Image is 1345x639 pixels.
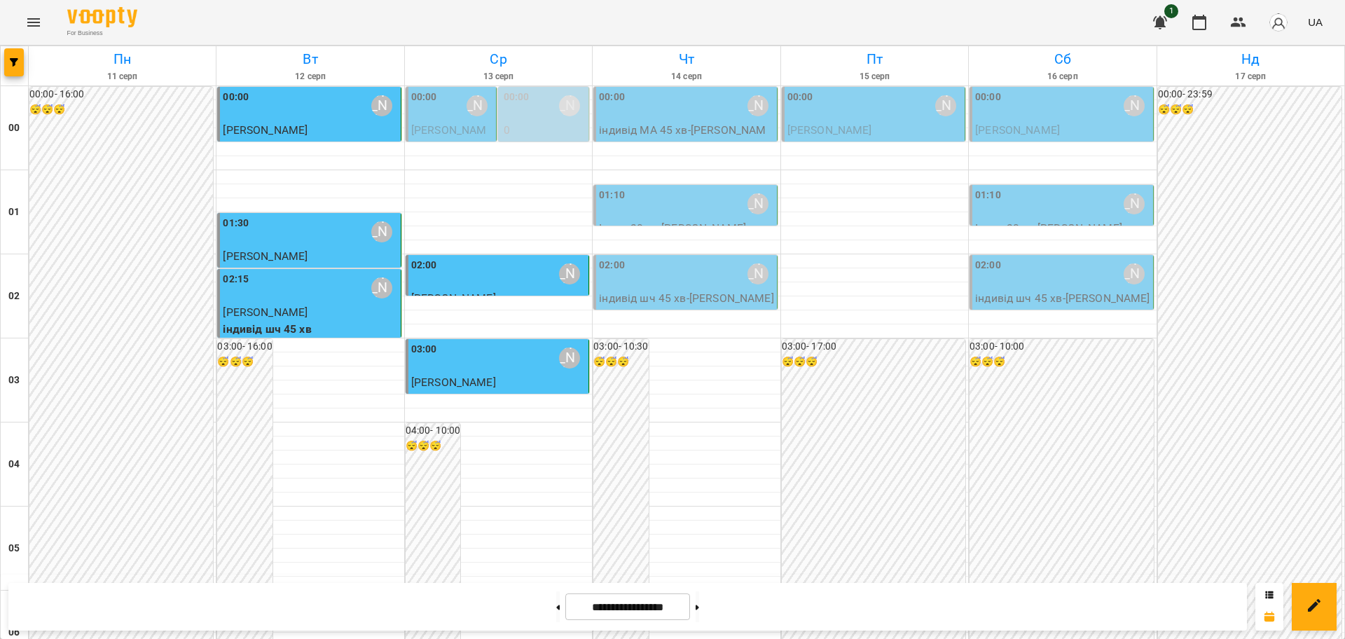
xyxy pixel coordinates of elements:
[411,391,586,408] p: індивід МА 45 хв
[8,457,20,472] h6: 04
[371,277,392,298] div: Вовк Галина
[787,90,813,105] label: 00:00
[29,102,213,118] h6: 😴😴😴
[787,139,962,156] p: індивід МА 45 хв
[223,305,308,319] span: [PERSON_NAME]
[1124,193,1145,214] div: Вовк Галина
[783,48,966,70] h6: Пт
[223,216,249,231] label: 01:30
[1269,13,1288,32] img: avatar_s.png
[371,221,392,242] div: Вовк Галина
[971,70,1154,83] h6: 16 серп
[8,541,20,556] h6: 05
[975,139,1150,156] p: індивід шч 45 хв
[67,7,137,27] img: Voopty Logo
[219,48,401,70] h6: Вт
[406,439,460,454] h6: 😴😴😴
[467,95,488,116] div: Вовк Галина
[1159,48,1342,70] h6: Нд
[223,321,397,338] p: індивід шч 45 хв
[1124,263,1145,284] div: Вовк Галина
[31,70,214,83] h6: 11 серп
[1302,9,1328,35] button: UA
[975,188,1001,203] label: 01:10
[599,188,625,203] label: 01:10
[747,95,768,116] div: Вовк Галина
[599,90,625,105] label: 00:00
[975,220,1150,237] p: Індив 30 хв - [PERSON_NAME]
[407,48,590,70] h6: Ср
[1164,4,1178,18] span: 1
[8,205,20,220] h6: 01
[599,220,773,237] p: Індив 30 хв - [PERSON_NAME]
[217,339,272,355] h6: 03:00 - 16:00
[559,263,580,284] div: Вовк Галина
[747,263,768,284] div: Вовк Галина
[504,122,586,139] p: 0
[8,289,20,304] h6: 02
[67,29,137,38] span: For Business
[406,423,460,439] h6: 04:00 - 10:00
[223,272,249,287] label: 02:15
[975,123,1060,137] span: [PERSON_NAME]
[411,123,487,153] span: [PERSON_NAME]
[599,122,773,155] p: індивід МА 45 хв - [PERSON_NAME]
[782,355,965,370] h6: 😴😴😴
[595,48,778,70] h6: Чт
[970,339,1153,355] h6: 03:00 - 10:00
[970,355,1153,370] h6: 😴😴😴
[1159,70,1342,83] h6: 17 серп
[504,90,530,105] label: 00:00
[975,258,1001,273] label: 02:00
[599,290,773,307] p: індивід шч 45 хв - [PERSON_NAME]
[411,291,496,305] span: [PERSON_NAME]
[223,265,397,282] p: індивід шч 45 хв
[31,48,214,70] h6: Пн
[782,339,965,355] h6: 03:00 - 17:00
[559,95,580,116] div: Вовк Галина
[1158,102,1341,118] h6: 😴😴😴
[223,90,249,105] label: 00:00
[787,123,872,137] span: [PERSON_NAME]
[411,90,437,105] label: 00:00
[411,376,496,389] span: [PERSON_NAME]
[223,139,397,156] p: індивід МА 45 хв
[217,355,272,370] h6: 😴😴😴
[559,348,580,369] div: Вовк Галина
[8,373,20,388] h6: 03
[783,70,966,83] h6: 15 серп
[223,249,308,263] span: [PERSON_NAME]
[407,70,590,83] h6: 13 серп
[17,6,50,39] button: Menu
[975,290,1150,307] p: індивід шч 45 хв - [PERSON_NAME]
[747,193,768,214] div: Вовк Галина
[595,70,778,83] h6: 14 серп
[1308,15,1323,29] span: UA
[29,87,213,102] h6: 00:00 - 16:00
[371,95,392,116] div: Вовк Галина
[975,90,1001,105] label: 00:00
[219,70,401,83] h6: 12 серп
[935,95,956,116] div: Вовк Галина
[411,342,437,357] label: 03:00
[504,139,586,188] p: індивід шч 45 хв ([PERSON_NAME])
[599,258,625,273] label: 02:00
[1124,95,1145,116] div: Вовк Галина
[971,48,1154,70] h6: Сб
[223,123,308,137] span: [PERSON_NAME]
[593,339,648,355] h6: 03:00 - 10:30
[593,355,648,370] h6: 😴😴😴
[411,258,437,273] label: 02:00
[8,121,20,136] h6: 00
[1158,87,1341,102] h6: 00:00 - 23:59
